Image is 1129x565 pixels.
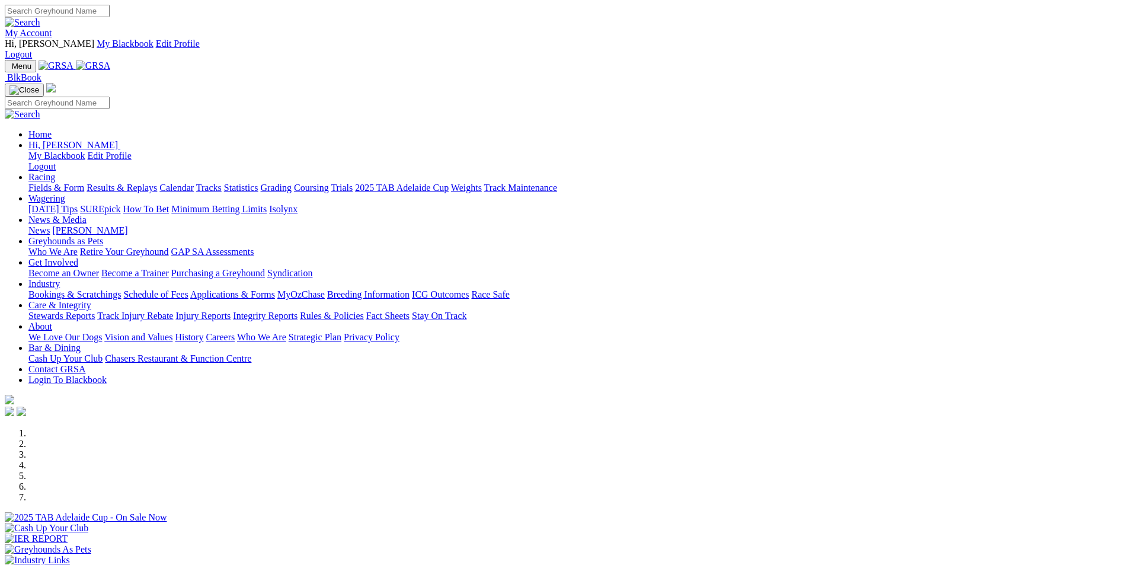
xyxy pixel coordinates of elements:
a: Greyhounds as Pets [28,236,103,246]
a: Minimum Betting Limits [171,204,267,214]
a: Login To Blackbook [28,375,107,385]
div: Racing [28,183,1124,193]
span: Menu [12,62,31,71]
span: BlkBook [7,72,41,82]
a: [DATE] Tips [28,204,78,214]
a: Statistics [224,183,258,193]
a: Track Injury Rebate [97,311,173,321]
img: GRSA [39,60,73,71]
a: Trials [331,183,353,193]
img: logo-grsa-white.png [46,83,56,92]
a: Grading [261,183,292,193]
button: Toggle navigation [5,60,36,72]
a: Track Maintenance [484,183,557,193]
a: Who We Are [237,332,286,342]
a: Chasers Restaurant & Function Centre [105,353,251,363]
a: BlkBook [5,72,41,82]
a: Bookings & Scratchings [28,289,121,299]
a: Integrity Reports [233,311,298,321]
a: Purchasing a Greyhound [171,268,265,278]
a: News & Media [28,215,87,225]
a: GAP SA Assessments [171,247,254,257]
a: Edit Profile [156,39,200,49]
div: Hi, [PERSON_NAME] [28,151,1124,172]
a: Racing [28,172,55,182]
a: 2025 TAB Adelaide Cup [355,183,449,193]
span: Hi, [PERSON_NAME] [28,140,118,150]
a: [PERSON_NAME] [52,225,127,235]
a: Fact Sheets [366,311,410,321]
img: Search [5,17,40,28]
input: Search [5,5,110,17]
img: facebook.svg [5,407,14,416]
div: Bar & Dining [28,353,1124,364]
a: Careers [206,332,235,342]
a: Edit Profile [88,151,132,161]
a: My Blackbook [28,151,85,161]
img: 2025 TAB Adelaide Cup - On Sale Now [5,512,167,523]
a: Syndication [267,268,312,278]
a: SUREpick [80,204,120,214]
div: About [28,332,1124,343]
a: How To Bet [123,204,169,214]
a: Stewards Reports [28,311,95,321]
a: Tracks [196,183,222,193]
a: News [28,225,50,235]
a: Hi, [PERSON_NAME] [28,140,120,150]
a: ICG Outcomes [412,289,469,299]
a: MyOzChase [277,289,325,299]
div: Get Involved [28,268,1124,279]
a: Care & Integrity [28,300,91,310]
img: twitter.svg [17,407,26,416]
a: Become a Trainer [101,268,169,278]
div: News & Media [28,225,1124,236]
a: Cash Up Your Club [28,353,103,363]
a: Get Involved [28,257,78,267]
a: Become an Owner [28,268,99,278]
a: Vision and Values [104,332,172,342]
a: Fields & Form [28,183,84,193]
a: Who We Are [28,247,78,257]
a: Applications & Forms [190,289,275,299]
a: Isolynx [269,204,298,214]
a: Breeding Information [327,289,410,299]
input: Search [5,97,110,109]
a: Race Safe [471,289,509,299]
img: IER REPORT [5,534,68,544]
a: Home [28,129,52,139]
a: My Account [5,28,52,38]
div: My Account [5,39,1124,60]
div: Wagering [28,204,1124,215]
a: About [28,321,52,331]
a: Schedule of Fees [123,289,188,299]
a: Strategic Plan [289,332,341,342]
a: Bar & Dining [28,343,81,353]
a: Rules & Policies [300,311,364,321]
img: GRSA [76,60,111,71]
a: Calendar [159,183,194,193]
img: logo-grsa-white.png [5,395,14,404]
a: Logout [5,49,32,59]
a: Weights [451,183,482,193]
a: History [175,332,203,342]
a: Injury Reports [175,311,231,321]
img: Search [5,109,40,120]
a: Contact GRSA [28,364,85,374]
a: Retire Your Greyhound [80,247,169,257]
a: Results & Replays [87,183,157,193]
img: Cash Up Your Club [5,523,88,534]
button: Toggle navigation [5,84,44,97]
div: Greyhounds as Pets [28,247,1124,257]
a: We Love Our Dogs [28,332,102,342]
a: Stay On Track [412,311,466,321]
div: Industry [28,289,1124,300]
span: Hi, [PERSON_NAME] [5,39,94,49]
a: My Blackbook [97,39,153,49]
a: Industry [28,279,60,289]
a: Privacy Policy [344,332,399,342]
img: Greyhounds As Pets [5,544,91,555]
a: Logout [28,161,56,171]
div: Care & Integrity [28,311,1124,321]
img: Close [9,85,39,95]
a: Wagering [28,193,65,203]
